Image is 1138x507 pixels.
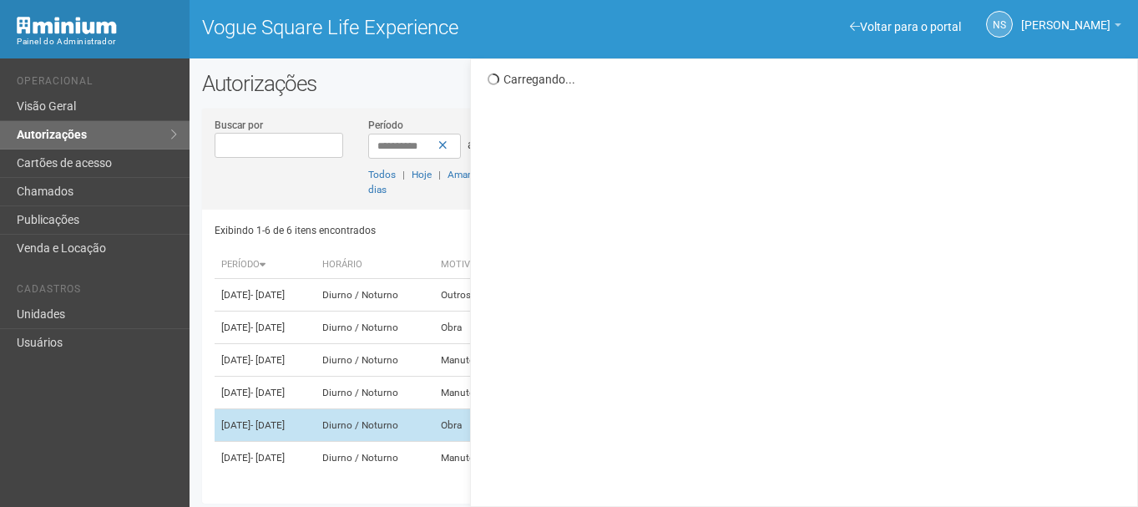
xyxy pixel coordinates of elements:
td: [DATE] [215,279,316,312]
th: Motivo [434,251,524,279]
h1: Vogue Square Life Experience [202,17,651,38]
td: [DATE] [215,377,316,409]
span: a [468,138,474,151]
span: | [438,169,441,180]
div: Exibindo 1-6 de 6 itens encontrados [215,218,660,243]
span: - [DATE] [250,322,285,333]
td: Diurno / Noturno [316,409,433,442]
td: Diurno / Noturno [316,442,433,474]
td: Diurno / Noturno [316,279,433,312]
span: - [DATE] [250,354,285,366]
a: [PERSON_NAME] [1021,21,1121,34]
label: Buscar por [215,118,263,133]
span: - [DATE] [250,419,285,431]
a: Amanhã [448,169,484,180]
td: [DATE] [215,344,316,377]
td: Diurno / Noturno [316,344,433,377]
a: Hoje [412,169,432,180]
th: Horário [316,251,433,279]
span: - [DATE] [250,387,285,398]
img: Minium [17,17,117,34]
a: Todos [368,169,396,180]
td: Manutenção [434,442,524,474]
a: NS [986,11,1013,38]
td: Obra [434,312,524,344]
a: Voltar para o portal [850,20,961,33]
li: Cadastros [17,283,177,301]
li: Operacional [17,75,177,93]
span: Nicolle Silva [1021,3,1110,32]
td: Obra [434,409,524,442]
td: Diurno / Noturno [316,377,433,409]
div: Carregando... [488,72,1125,87]
td: Outros [434,279,524,312]
div: Painel do Administrador [17,34,177,49]
td: Manutenção [434,344,524,377]
th: Período [215,251,316,279]
td: [DATE] [215,312,316,344]
label: Período [368,118,403,133]
td: [DATE] [215,442,316,474]
td: Diurno / Noturno [316,312,433,344]
td: [DATE] [215,409,316,442]
h2: Autorizações [202,71,1125,96]
span: - [DATE] [250,452,285,464]
span: - [DATE] [250,289,285,301]
span: | [402,169,405,180]
td: Manutenção [434,377,524,409]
